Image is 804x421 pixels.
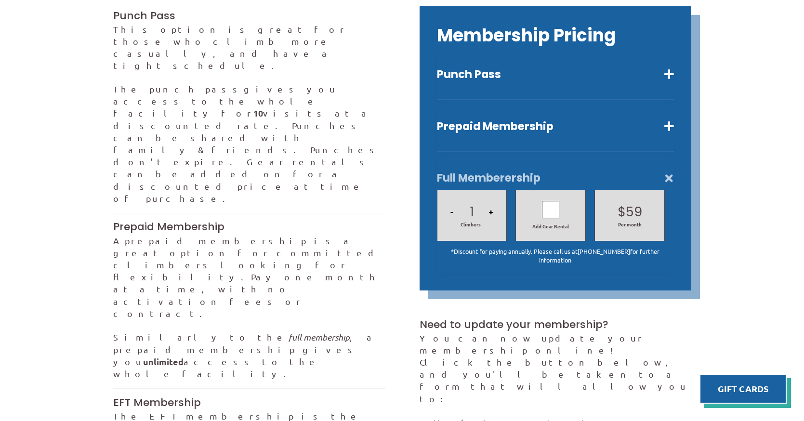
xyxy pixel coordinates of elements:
[113,331,385,380] p: Similarly to the , a prepaid membership gives you access to the whole facility.
[113,220,385,234] h3: Prepaid Membership
[289,332,350,342] em: full membership
[520,223,581,230] span: Add Gear Rental
[113,83,385,204] p: The punch pass
[578,247,630,255] a: [PHONE_NUMBER]
[253,107,263,118] strong: 10
[113,235,385,319] p: Pay one month at a time, with no activation fees or contract.
[604,221,655,228] span: Per month
[143,356,184,367] strong: unlimited
[461,221,481,228] span: Climbers
[437,247,674,264] p: *Discount for paying annually. Please call us at for further information
[113,236,383,282] span: A prepaid membership is a great option for committed climbers looking for flexibility.
[420,317,691,332] h3: Need to update your membership?
[437,24,674,48] h2: Membership Pricing
[420,332,691,405] p: You can now update your membership online! Click the button below, and you'll be taken to a form ...
[441,203,502,221] h2: 1
[626,203,642,221] p: 59
[448,195,456,228] button: -
[113,23,385,72] p: This option is great for those who climb more casually, and have a tight schedule.
[113,84,381,203] span: gives you access to the whole facility for visits at a discounted rate. Punches can be shared wit...
[486,195,496,228] button: +
[113,395,385,410] h3: EFT Membership
[599,203,660,221] h2: $
[113,9,385,23] h3: Punch Pass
